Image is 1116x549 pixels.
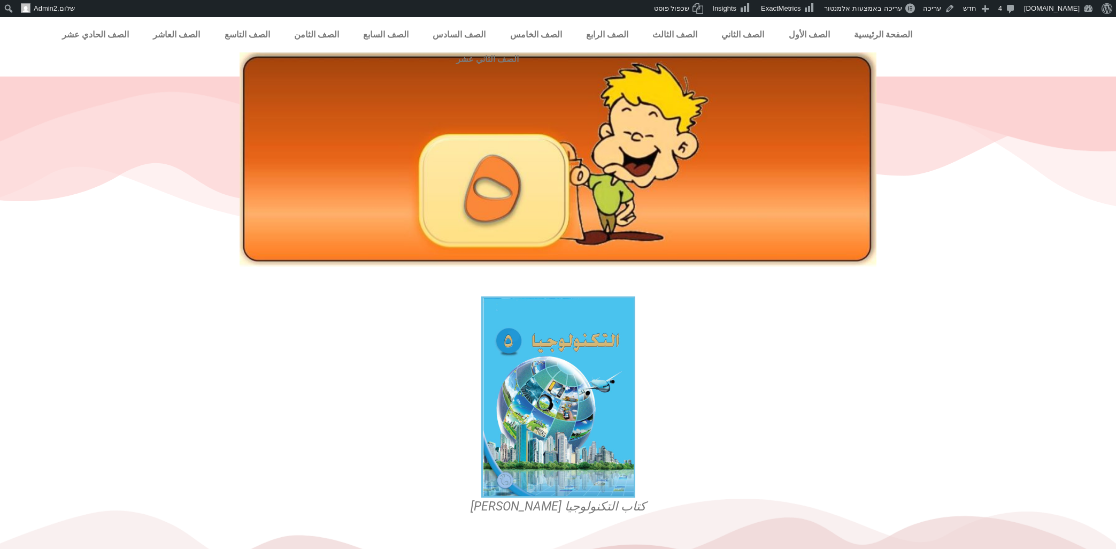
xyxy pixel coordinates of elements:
[34,4,57,12] span: Admin2
[712,4,736,12] span: Insights
[710,22,776,47] a: الصف الثاني
[282,22,351,47] a: الصف الثامن
[498,22,574,47] a: الصف الخامس
[574,22,640,47] a: الصف الرابع
[50,22,141,47] a: الصف الحادي عشر
[212,22,282,47] a: الصف التاسع
[351,22,421,47] a: الصف السابع
[641,22,710,47] a: الصف الثالث
[141,22,212,47] a: الصف العاشر
[421,22,498,47] a: الصف السادس
[842,22,924,47] a: الصفحة الرئيسية
[50,47,925,72] a: الصف الثاني عشر
[824,4,902,12] span: עריכה באמצעות אלמנטור
[776,22,842,47] a: الصف الأول
[761,4,801,12] span: ExactMetrics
